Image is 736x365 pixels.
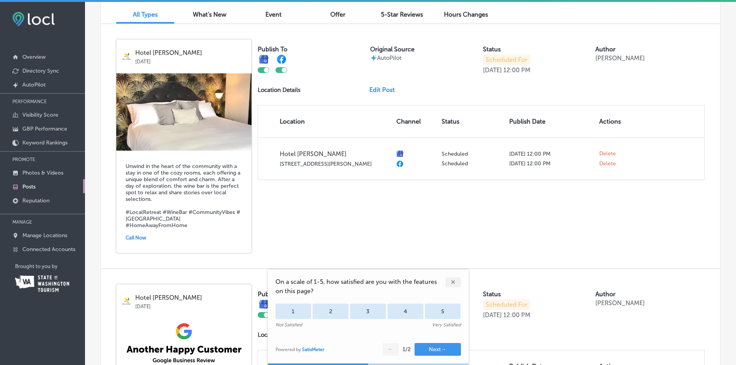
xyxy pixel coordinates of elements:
[258,290,287,298] label: Publish To
[442,151,503,157] p: Scheduled
[442,160,503,167] p: Scheduled
[22,81,46,88] p: AutoPilot
[596,105,632,138] th: Actions
[135,56,246,65] p: [DATE]
[280,150,390,158] p: Hotel [PERSON_NAME]
[275,322,302,328] div: Not Satisfied
[15,263,85,269] p: Brought to you by
[350,304,386,319] div: 3
[258,46,287,53] label: Publish To
[12,12,55,26] img: fda3e92497d09a02dc62c9cd864e3231.png
[382,343,399,356] button: ←
[135,301,246,309] p: [DATE]
[370,54,377,61] img: autopilot-icon
[483,299,530,310] p: Scheduled For
[595,290,615,298] label: Author
[15,275,69,292] img: Washington Tourism
[483,46,501,53] label: Status
[280,161,390,167] p: [STREET_ADDRESS][PERSON_NAME]
[22,232,67,239] p: Manage Locations
[483,54,530,65] p: Scheduled For
[258,87,301,93] p: Location Details
[265,11,282,18] span: Event
[122,297,131,306] img: logo
[275,277,445,296] span: On a scale of 1-5, how satisfied are you with the features on this page?
[126,163,242,229] h5: Unwind in the heart of the community with a stay in one of the cozy rooms, each offering a unique...
[599,160,616,167] span: Delete
[258,105,393,138] th: Location
[506,105,596,138] th: Publish Date
[330,11,345,18] span: Offer
[275,347,325,352] div: Powered by
[258,331,301,338] p: Location Details
[116,73,252,151] img: 1747938441d5d77565-a212-4ba7-800e-1191f066f791_276132088_2714049702237615_1417308112947713410_n.jpg
[595,46,615,53] label: Author
[444,11,488,18] span: Hours Changes
[595,299,645,307] p: [PERSON_NAME]
[393,105,439,138] th: Channel
[122,52,131,61] img: logo
[22,197,49,204] p: Reputation
[22,68,59,74] p: Directory Sync
[503,66,530,74] p: 12:00 PM
[135,49,246,56] p: Hotel [PERSON_NAME]
[445,277,461,287] div: ✕
[425,304,461,319] div: 5
[432,322,461,328] div: Very Satisfied
[302,347,325,352] a: SatisMeter
[22,139,68,146] p: Keyword Rankings
[381,11,423,18] span: 5-Star Reviews
[22,54,46,60] p: Overview
[599,150,616,157] span: Delete
[483,290,501,298] label: Status
[193,11,226,18] span: What's New
[388,304,423,319] div: 4
[403,346,411,353] div: 1 / 2
[503,311,530,319] p: 12:00 PM
[135,294,246,301] p: Hotel [PERSON_NAME]
[483,311,502,319] p: [DATE]
[369,86,401,93] a: Edit Post
[22,246,75,253] p: Connected Accounts
[439,105,506,138] th: Status
[509,151,593,157] p: [DATE] 12:00 PM
[483,66,502,74] p: [DATE]
[133,11,158,18] span: All Types
[275,304,311,319] div: 1
[595,54,645,62] p: [PERSON_NAME]
[313,304,348,319] div: 2
[22,112,58,118] p: Visibility Score
[22,170,63,176] p: Photos & Videos
[370,46,415,53] label: Original Source
[22,183,36,190] p: Posts
[22,126,67,132] p: GBP Performance
[415,343,461,356] button: Next→
[509,160,593,167] p: [DATE] 12:00 PM
[377,54,401,61] p: AutoPilot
